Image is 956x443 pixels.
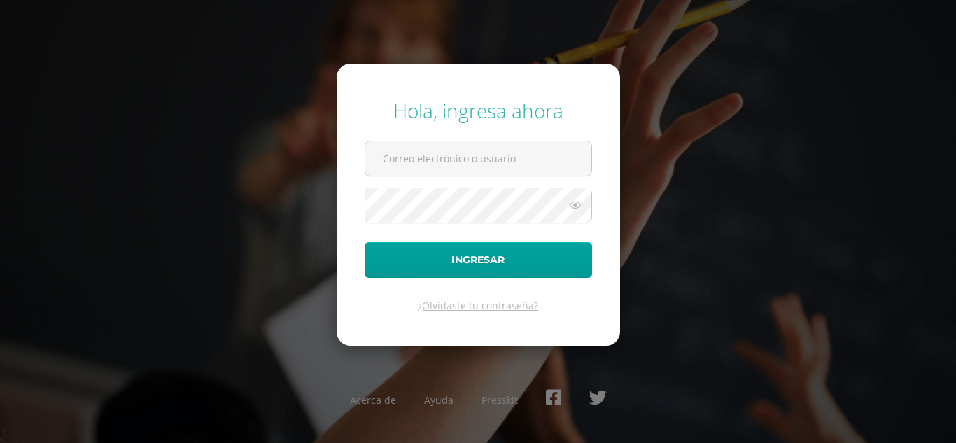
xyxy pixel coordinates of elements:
[481,393,518,407] a: Presskit
[418,299,538,312] a: ¿Olvidaste tu contraseña?
[365,97,592,124] div: Hola, ingresa ahora
[365,242,592,278] button: Ingresar
[350,393,396,407] a: Acerca de
[365,141,591,176] input: Correo electrónico o usuario
[424,393,454,407] a: Ayuda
